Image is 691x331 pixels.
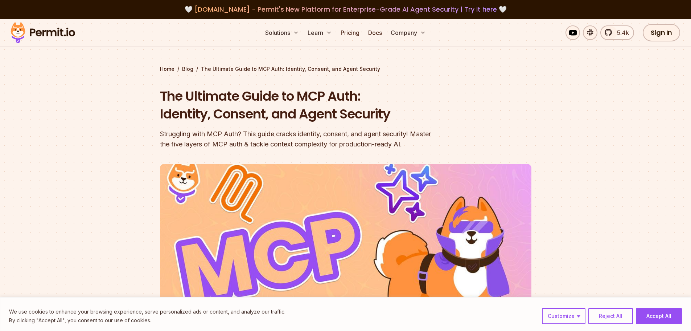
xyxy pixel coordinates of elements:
div: 🤍 🤍 [17,4,674,15]
a: Home [160,65,174,73]
p: We use cookies to enhance your browsing experience, serve personalized ads or content, and analyz... [9,307,285,316]
a: Pricing [338,25,362,40]
button: Learn [305,25,335,40]
h1: The Ultimate Guide to MCP Auth: Identity, Consent, and Agent Security [160,87,439,123]
div: Struggling with MCP Auth? This guide cracks identity, consent, and agent security! Master the fiv... [160,129,439,149]
span: 5.4k [613,28,629,37]
p: By clicking "Accept All", you consent to our use of cookies. [9,316,285,325]
button: Customize [542,308,585,324]
a: Try it here [464,5,497,14]
a: Docs [365,25,385,40]
a: 5.4k [600,25,634,40]
button: Accept All [636,308,682,324]
button: Reject All [588,308,633,324]
a: Blog [182,65,193,73]
div: / / [160,65,531,73]
a: Sign In [643,24,680,41]
button: Company [388,25,429,40]
span: [DOMAIN_NAME] - Permit's New Platform for Enterprise-Grade AI Agent Security | [194,5,497,14]
button: Solutions [262,25,302,40]
img: Permit logo [7,20,78,45]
